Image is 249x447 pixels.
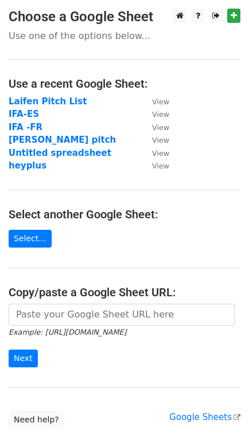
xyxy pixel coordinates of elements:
a: Laifen Pitch List [9,96,87,107]
a: IFA-ES [9,109,39,119]
a: View [141,96,169,107]
a: View [141,160,169,171]
a: Untitled spreadsheet [9,148,111,158]
h4: Use a recent Google Sheet: [9,77,240,91]
a: View [141,148,169,158]
h4: Select another Google Sheet: [9,207,240,221]
a: IFA -FR [9,122,42,132]
small: View [152,136,169,144]
small: View [152,162,169,170]
small: View [152,149,169,158]
h4: Copy/paste a Google Sheet URL: [9,285,240,299]
a: View [141,135,169,145]
a: [PERSON_NAME] pitch [9,135,116,145]
a: Google Sheets [169,412,240,422]
small: View [152,97,169,106]
p: Use one of the options below... [9,30,240,42]
input: Next [9,350,38,367]
a: heyplus [9,160,46,171]
input: Paste your Google Sheet URL here [9,304,235,326]
h3: Choose a Google Sheet [9,9,240,25]
small: View [152,110,169,119]
small: View [152,123,169,132]
a: Select... [9,230,52,248]
iframe: Chat Widget [192,392,249,447]
small: Example: [URL][DOMAIN_NAME] [9,328,126,336]
a: View [141,109,169,119]
a: View [141,122,169,132]
a: Need help? [9,411,64,429]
